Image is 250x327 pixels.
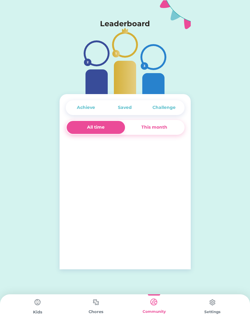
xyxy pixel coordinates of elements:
[141,124,167,130] div: This month
[90,296,102,308] img: type%3Dchores%2C%20state%3Ddefault.svg
[85,60,90,64] div: 2
[118,104,132,111] div: Saved
[160,0,191,29] img: Group.svg
[31,296,44,308] img: type%3Dchores%2C%20state%3Ddefault.svg
[114,51,119,56] div: 1
[100,18,150,29] h4: Leaderboard
[77,104,95,111] div: Achieve
[142,64,147,68] div: 3
[206,296,219,308] img: type%3Dchores%2C%20state%3Ddefault.svg
[142,46,165,68] img: yH5BAEAAAAALAAAAAABAAEAAAIBRAA7
[114,34,136,56] img: yH5BAEAAAAALAAAAAABAAEAAAIBRAA7
[85,42,108,64] img: yH5BAEAAAAALAAAAAABAAEAAAIBRAA7
[148,296,160,308] img: type%3Dkids%2C%20state%3Dselected.svg
[9,309,67,315] div: Kids
[67,309,125,315] div: Chores
[125,309,183,314] div: Community
[87,124,105,130] div: All time
[152,104,176,111] div: Challenge
[183,309,242,315] div: Settings
[122,27,128,34] img: interface-award-crown--reward-social-rating-media-queen-vip-king-crown.svg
